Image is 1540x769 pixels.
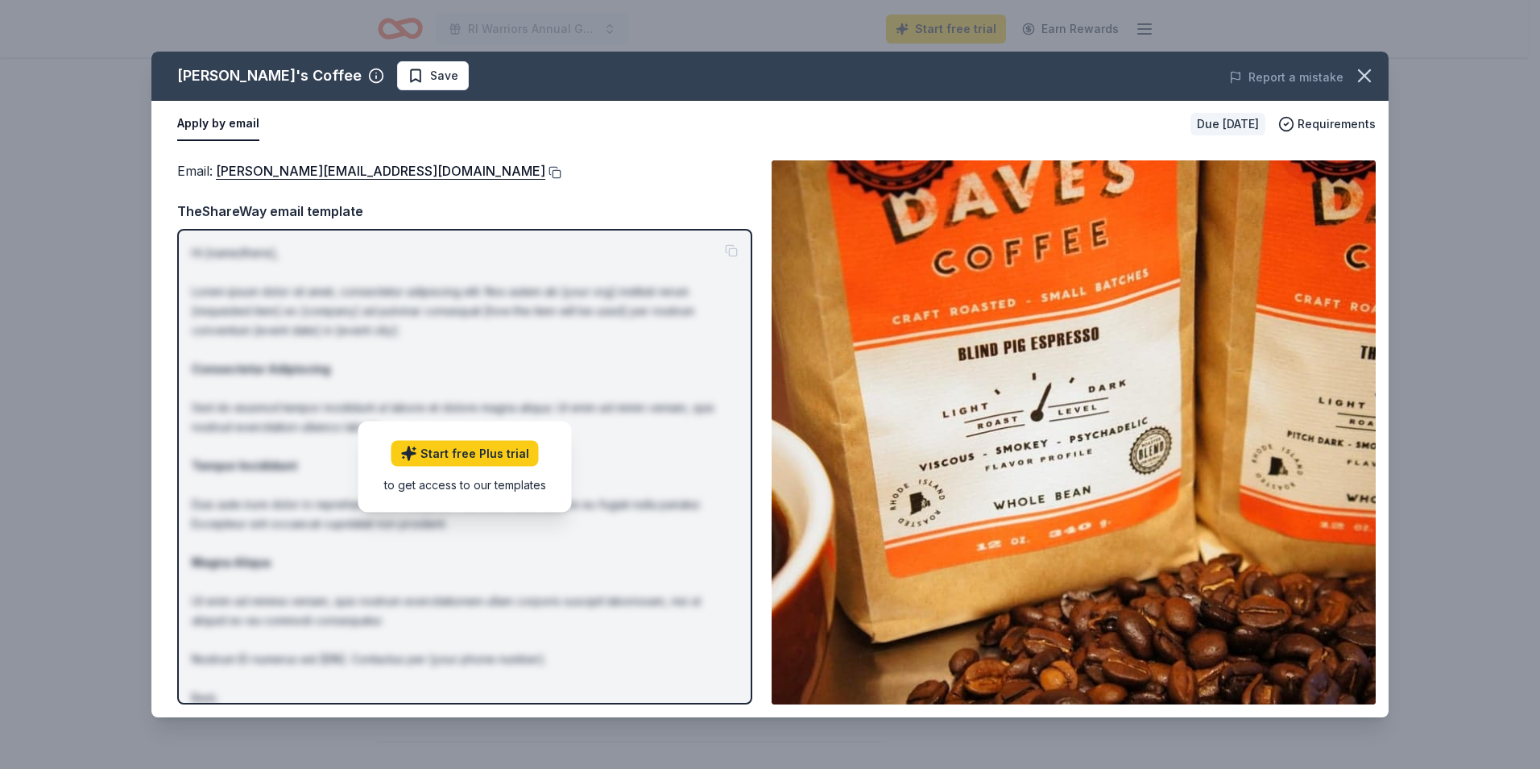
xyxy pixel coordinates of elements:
[384,476,546,493] div: to get access to our templates
[1229,68,1343,87] button: Report a mistake
[177,63,362,89] div: [PERSON_NAME]'s Coffee
[192,555,271,569] strong: Magna Aliqua
[397,61,469,90] button: Save
[1190,113,1265,135] div: Due [DATE]
[177,107,259,141] button: Apply by email
[1298,114,1376,134] span: Requirements
[192,243,738,727] p: Hi [name/there], Lorem ipsum dolor sit amet, consectetur adipiscing elit. Nos autem ab [your org]...
[216,160,545,181] a: [PERSON_NAME][EMAIL_ADDRESS][DOMAIN_NAME]
[177,163,545,179] span: Email :
[192,459,297,472] strong: Tempor Incididunt
[391,440,539,466] a: Start free Plus trial
[772,160,1376,705] img: Image for Dave's Coffee
[192,362,330,376] strong: Consectetur Adipiscing
[177,201,752,222] div: TheShareWay email template
[1278,114,1376,134] button: Requirements
[430,66,458,85] span: Save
